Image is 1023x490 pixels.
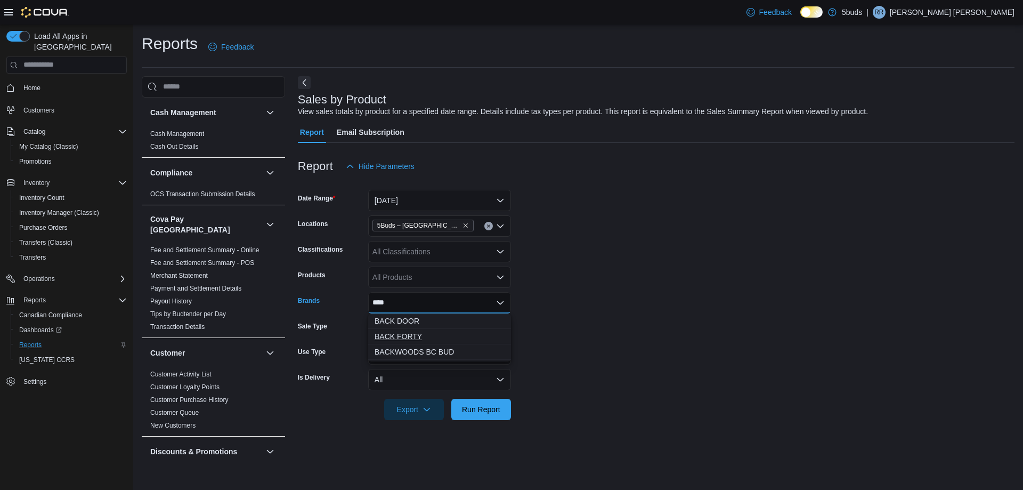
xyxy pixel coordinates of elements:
[19,157,52,166] span: Promotions
[11,323,131,338] a: Dashboards
[19,194,64,202] span: Inventory Count
[150,396,229,404] span: Customer Purchase History
[11,220,131,235] button: Purchase Orders
[2,374,131,389] button: Settings
[19,272,127,285] span: Operations
[368,344,511,360] button: BACKWOODS BC BUD
[298,76,311,89] button: Next
[30,31,127,52] span: Load All Apps in [GEOGRAPHIC_DATA]
[150,446,262,457] button: Discounts & Promotions
[11,205,131,220] button: Inventory Manager (Classic)
[19,294,50,307] button: Reports
[11,338,131,352] button: Reports
[372,220,474,231] span: 5Buds – Yorkton
[377,220,460,231] span: 5Buds – [GEOGRAPHIC_DATA]
[496,273,505,282] button: Open list of options
[150,408,199,417] span: Customer Queue
[150,348,262,358] button: Customer
[2,124,131,139] button: Catalog
[19,375,51,388] a: Settings
[15,251,127,264] span: Transfers
[150,371,212,378] a: Customer Activity List
[19,142,78,151] span: My Catalog (Classic)
[19,103,127,116] span: Customers
[11,308,131,323] button: Canadian Compliance
[150,214,262,235] button: Cova Pay [GEOGRAPHIC_DATA]
[2,175,131,190] button: Inventory
[19,176,127,189] span: Inventory
[15,324,66,336] a: Dashboards
[142,127,285,157] div: Cash Management
[19,311,82,319] span: Canadian Compliance
[19,125,50,138] button: Catalog
[298,245,343,254] label: Classifications
[15,236,77,249] a: Transfers (Classic)
[19,176,54,189] button: Inventory
[19,238,72,247] span: Transfers (Classic)
[150,422,196,429] a: New Customers
[150,323,205,331] a: Transaction Details
[15,206,127,219] span: Inventory Manager (Classic)
[150,190,255,198] a: OCS Transaction Submission Details
[150,143,199,150] a: Cash Out Details
[142,188,285,205] div: Compliance
[150,246,259,254] a: Fee and Settlement Summary - Online
[150,167,262,178] button: Compliance
[342,156,419,177] button: Hide Parameters
[204,36,258,58] a: Feedback
[150,130,204,138] span: Cash Management
[19,341,42,349] span: Reports
[19,253,46,262] span: Transfers
[15,191,127,204] span: Inventory Count
[359,161,415,172] span: Hide Parameters
[150,167,192,178] h3: Compliance
[298,194,336,203] label: Date Range
[221,42,254,52] span: Feedback
[150,259,254,267] a: Fee and Settlement Summary - POS
[496,247,505,256] button: Open list of options
[150,323,205,331] span: Transaction Details
[150,107,262,118] button: Cash Management
[15,339,46,351] a: Reports
[890,6,1014,19] p: [PERSON_NAME] [PERSON_NAME]
[368,329,511,344] button: BACK FORTY
[142,368,285,436] div: Customer
[15,191,69,204] a: Inventory Count
[11,250,131,265] button: Transfers
[264,445,277,458] button: Discounts & Promotions
[23,106,54,115] span: Customers
[150,271,208,280] span: Merchant Statement
[150,446,237,457] h3: Discounts & Promotions
[451,399,511,420] button: Run Report
[298,271,326,279] label: Products
[2,271,131,286] button: Operations
[866,6,868,19] p: |
[150,285,241,292] a: Payment and Settlement Details
[15,236,127,249] span: Transfers (Classic)
[298,348,326,356] label: Use Type
[15,309,127,322] span: Canadian Compliance
[15,324,127,336] span: Dashboards
[800,6,823,18] input: Dark Mode
[496,222,505,230] button: Open list of options
[742,2,796,23] a: Feedback
[15,155,127,168] span: Promotions
[462,222,469,229] button: Remove 5Buds – Yorkton from selection in this group
[264,106,277,119] button: Cash Management
[15,354,79,366] a: [US_STATE] CCRS
[23,275,55,283] span: Operations
[15,140,127,153] span: My Catalog (Classic)
[23,377,46,386] span: Settings
[150,107,216,118] h3: Cash Management
[484,222,493,230] button: Clear input
[23,179,50,187] span: Inventory
[15,339,127,351] span: Reports
[298,160,333,173] h3: Report
[2,80,131,95] button: Home
[375,347,505,357] span: BACKWOODS BC BUD
[2,102,131,117] button: Customers
[19,272,59,285] button: Operations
